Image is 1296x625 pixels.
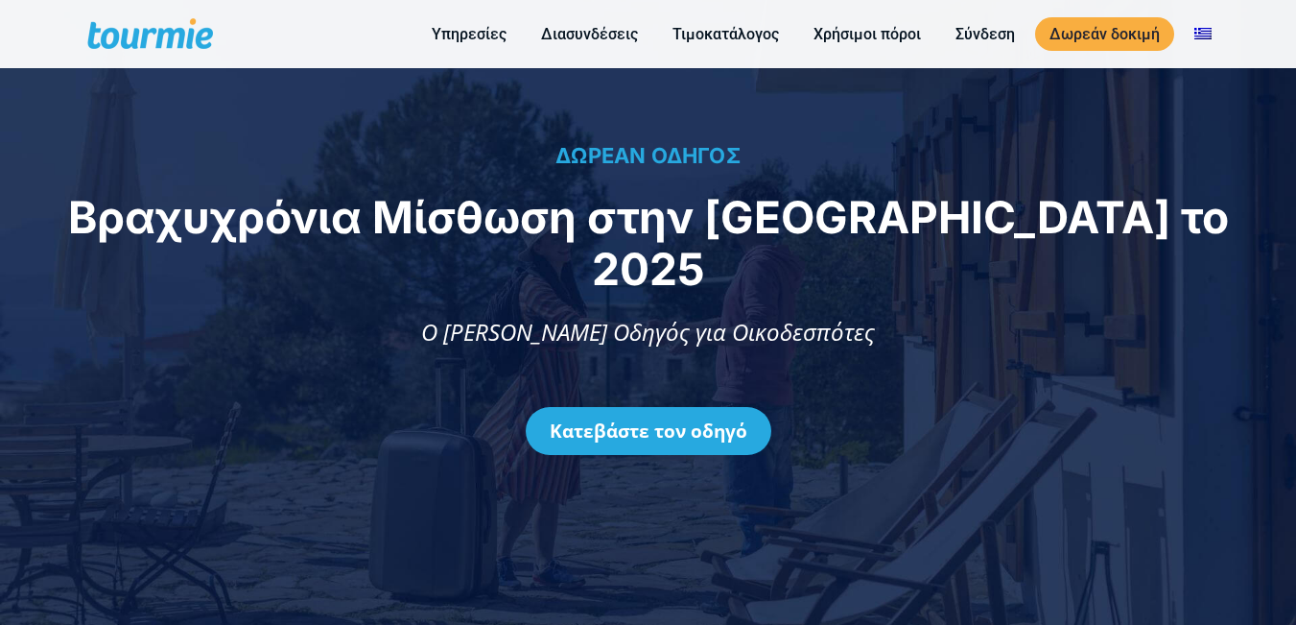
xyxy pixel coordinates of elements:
[417,22,521,46] a: Υπηρεσίες
[526,407,771,455] a: Κατεβάστε τον οδηγό
[799,22,935,46] a: Χρήσιμοι πόροι
[1035,17,1174,51] a: Δωρεάν δοκιμή
[555,143,741,168] span: ΔΩΡΕΑΝ ΟΔΗΓΟΣ
[1180,22,1226,46] a: Αλλαγή σε
[941,22,1029,46] a: Σύνδεση
[421,316,875,348] span: Ο [PERSON_NAME] Οδηγός για Οικοδεσπότες
[658,22,793,46] a: Τιμοκατάλογος
[68,190,1229,296] span: Βραχυχρόνια Μίσθωση στην [GEOGRAPHIC_DATA] το 2025
[527,22,652,46] a: Διασυνδέσεις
